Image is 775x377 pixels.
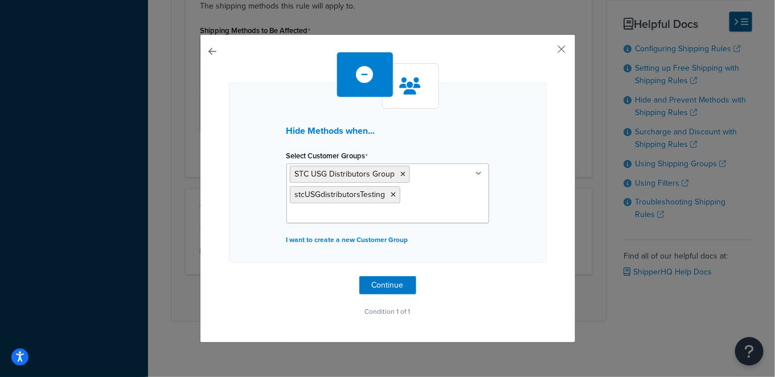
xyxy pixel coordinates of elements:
[295,188,386,200] span: stcUSGdistributorsTesting
[229,304,547,319] p: Condition 1 of 1
[359,276,416,294] button: Continue
[286,232,489,248] p: I want to create a new Customer Group
[286,126,489,136] h3: Hide Methods when...
[286,151,368,161] label: Select Customer Groups
[295,168,395,180] span: STC USG Distributors Group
